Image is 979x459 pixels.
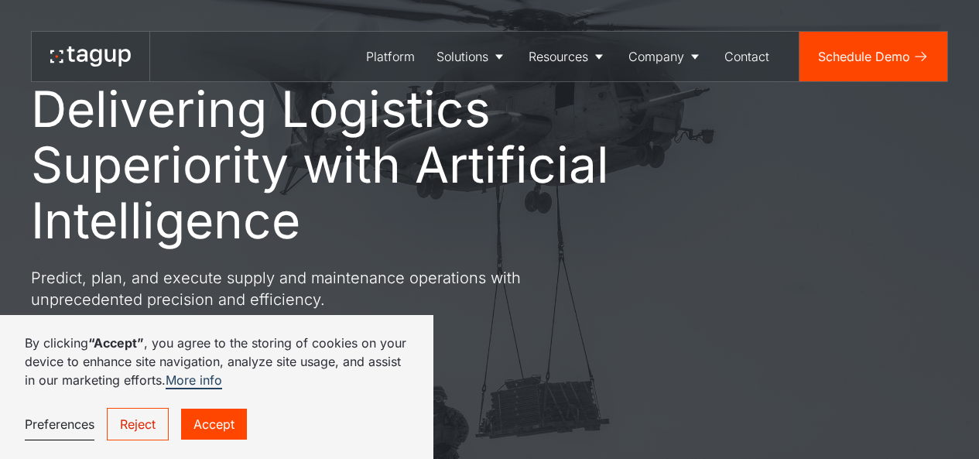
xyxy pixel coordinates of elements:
strong: “Accept” [88,335,144,351]
h1: Delivering Logistics Superiority with Artificial Intelligence [31,81,681,248]
a: Schedule Demo [799,32,947,81]
a: Contact [714,32,780,81]
a: Reject [107,408,169,440]
div: Resources [529,47,588,66]
a: More info [166,372,222,389]
a: Solutions [426,32,518,81]
div: Company [628,47,684,66]
a: Accept [181,409,247,440]
div: Solutions [436,47,488,66]
a: Preferences [25,409,94,440]
a: Company [618,32,714,81]
div: Platform [366,47,415,66]
a: Platform [355,32,426,81]
p: By clicking , you agree to the storing of cookies on your device to enhance site navigation, anal... [25,334,409,389]
div: Contact [724,47,769,66]
p: Predict, plan, and execute supply and maintenance operations with unprecedented precision and eff... [31,267,588,310]
a: Resources [518,32,618,81]
div: Schedule Demo [818,47,910,66]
